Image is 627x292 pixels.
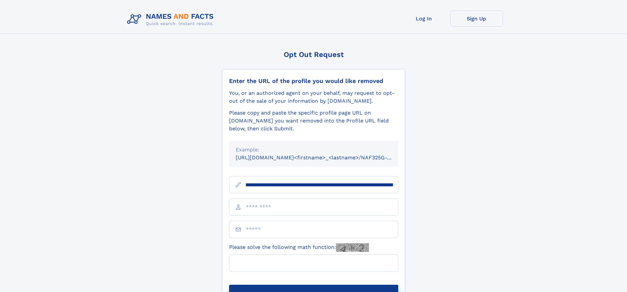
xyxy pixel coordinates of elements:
[229,77,398,85] div: Enter the URL of the profile you would like removed
[450,11,503,27] a: Sign Up
[229,243,369,252] label: Please solve the following math function:
[398,11,450,27] a: Log In
[229,109,398,133] div: Please copy and paste the specific profile page URL on [DOMAIN_NAME] you want removed into the Pr...
[229,89,398,105] div: You, or an authorized agent on your behalf, may request to opt-out of the sale of your informatio...
[124,11,219,28] img: Logo Names and Facts
[236,154,411,161] small: [URL][DOMAIN_NAME]<firstname>_<lastname>/NAF325G-xxxxxxxx
[222,50,405,59] div: Opt Out Request
[236,146,392,154] div: Example:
